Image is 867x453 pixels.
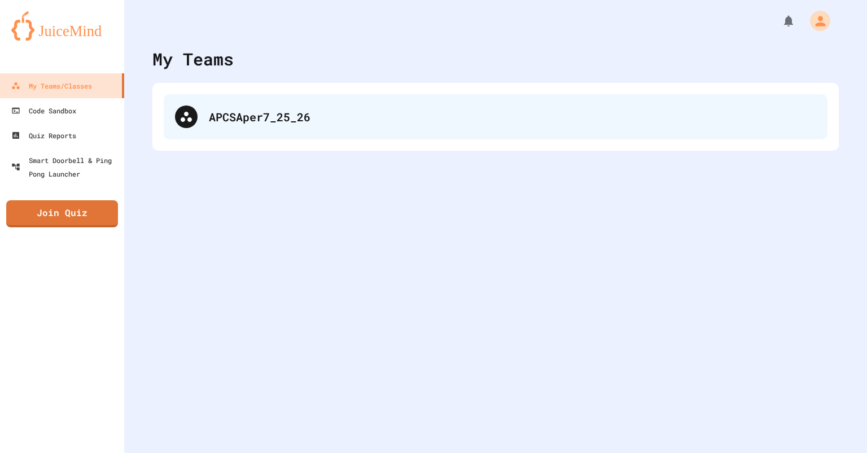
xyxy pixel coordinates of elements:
div: My Teams/Classes [11,79,92,93]
div: APCSAper7_25_26 [164,94,827,139]
div: Quiz Reports [11,129,76,142]
div: My Notifications [761,11,798,30]
div: Smart Doorbell & Ping Pong Launcher [11,153,120,181]
div: APCSAper7_25_26 [209,108,816,125]
div: My Account [798,8,833,34]
img: logo-orange.svg [11,11,113,41]
a: Join Quiz [6,200,118,227]
div: My Teams [152,46,234,72]
div: Code Sandbox [11,104,76,117]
